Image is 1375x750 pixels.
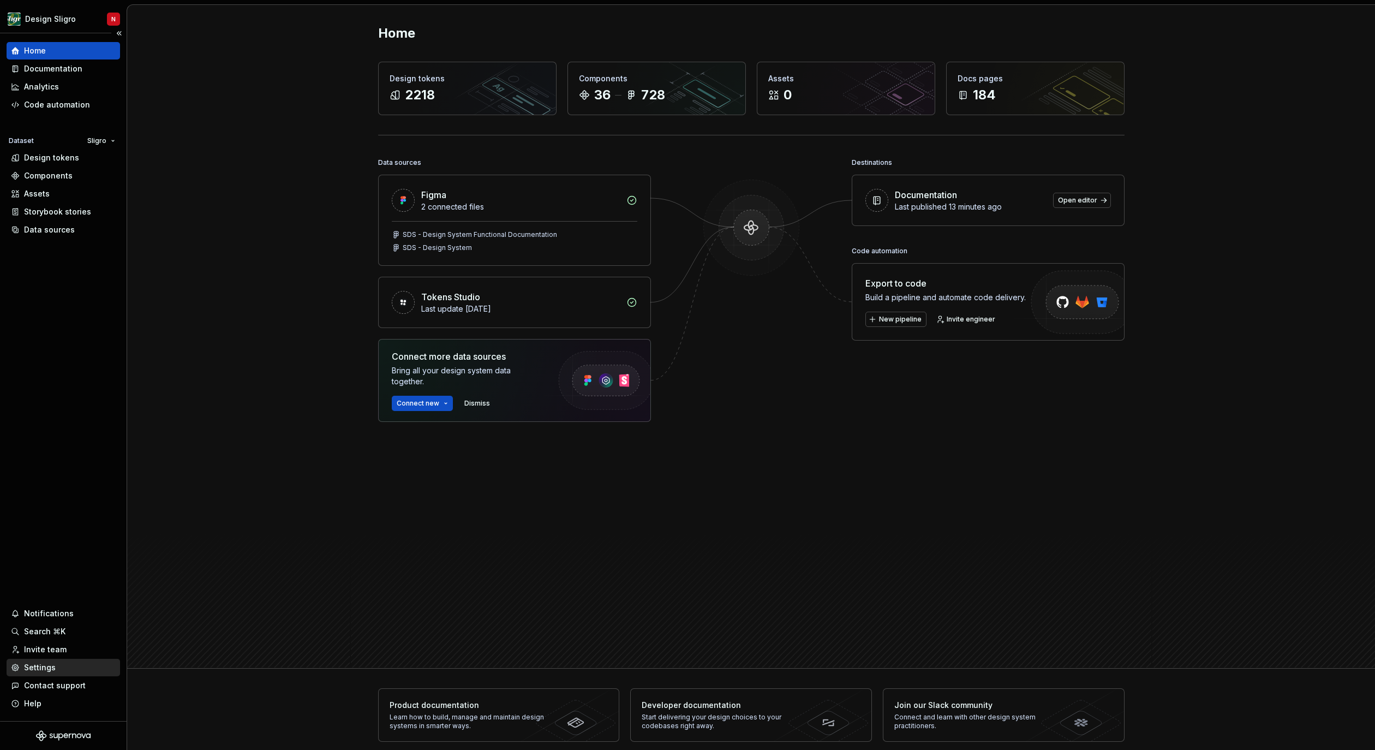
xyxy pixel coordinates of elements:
[1053,193,1111,208] a: Open editor
[865,277,1026,290] div: Export to code
[378,277,651,328] a: Tokens StudioLast update [DATE]
[24,206,91,217] div: Storybook stories
[421,201,620,212] div: 2 connected files
[24,81,59,92] div: Analytics
[421,303,620,314] div: Last update [DATE]
[958,73,1113,84] div: Docs pages
[894,713,1053,730] div: Connect and learn with other design system practitioners.
[7,641,120,658] a: Invite team
[7,96,120,114] a: Code automation
[403,230,557,239] div: SDS - Design System Functional Documentation
[865,292,1026,303] div: Build a pipeline and automate code delivery.
[7,677,120,694] button: Contact support
[403,243,472,252] div: SDS - Design System
[392,350,539,363] div: Connect more data sources
[464,399,490,408] span: Dismiss
[8,13,21,26] img: 1515fa79-85a1-47b9-9547-3b635611c5f8.png
[7,42,120,59] a: Home
[594,86,611,104] div: 36
[7,78,120,96] a: Analytics
[7,623,120,640] button: Search ⌘K
[392,365,539,387] div: Bring all your design system data together.
[933,312,1000,327] a: Invite engineer
[24,99,90,110] div: Code automation
[390,713,548,730] div: Learn how to build, manage and maintain design systems in smarter ways.
[946,62,1125,115] a: Docs pages184
[390,700,548,711] div: Product documentation
[973,86,996,104] div: 184
[24,45,46,56] div: Home
[852,155,892,170] div: Destinations
[24,63,82,74] div: Documentation
[1058,196,1097,205] span: Open editor
[7,203,120,221] a: Storybook stories
[111,15,116,23] div: N
[24,170,73,181] div: Components
[378,25,415,42] h2: Home
[87,136,106,145] span: Sligro
[879,315,922,324] span: New pipeline
[82,133,120,148] button: Sligro
[24,188,50,199] div: Assets
[24,626,65,637] div: Search ⌘K
[895,188,957,201] div: Documentation
[768,73,924,84] div: Assets
[24,152,79,163] div: Design tokens
[7,695,120,712] button: Help
[24,662,56,673] div: Settings
[567,62,746,115] a: Components36728
[895,201,1047,212] div: Last published 13 minutes ago
[459,396,495,411] button: Dismiss
[579,73,734,84] div: Components
[24,680,86,691] div: Contact support
[25,14,76,25] div: Design Sligro
[24,608,74,619] div: Notifications
[421,290,480,303] div: Tokens Studio
[7,185,120,203] a: Assets
[883,688,1125,742] a: Join our Slack communityConnect and learn with other design system practitioners.
[24,224,75,235] div: Data sources
[757,62,935,115] a: Assets0
[641,86,665,104] div: 728
[7,60,120,78] a: Documentation
[865,312,926,327] button: New pipeline
[9,136,34,145] div: Dataset
[24,698,41,709] div: Help
[7,221,120,239] a: Data sources
[642,700,800,711] div: Developer documentation
[421,188,446,201] div: Figma
[642,713,800,730] div: Start delivering your design choices to your codebases right away.
[7,605,120,622] button: Notifications
[378,688,620,742] a: Product documentationLearn how to build, manage and maintain design systems in smarter ways.
[7,149,120,166] a: Design tokens
[392,396,453,411] button: Connect new
[378,155,421,170] div: Data sources
[111,26,127,41] button: Collapse sidebar
[397,399,439,408] span: Connect new
[894,700,1053,711] div: Join our Slack community
[24,644,67,655] div: Invite team
[852,243,907,259] div: Code automation
[784,86,792,104] div: 0
[7,659,120,676] a: Settings
[7,167,120,184] a: Components
[947,315,995,324] span: Invite engineer
[405,86,435,104] div: 2218
[378,175,651,266] a: Figma2 connected filesSDS - Design System Functional DocumentationSDS - Design System
[390,73,545,84] div: Design tokens
[378,62,557,115] a: Design tokens2218
[2,7,124,31] button: Design SligroN
[630,688,872,742] a: Developer documentationStart delivering your design choices to your codebases right away.
[36,730,91,741] svg: Supernova Logo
